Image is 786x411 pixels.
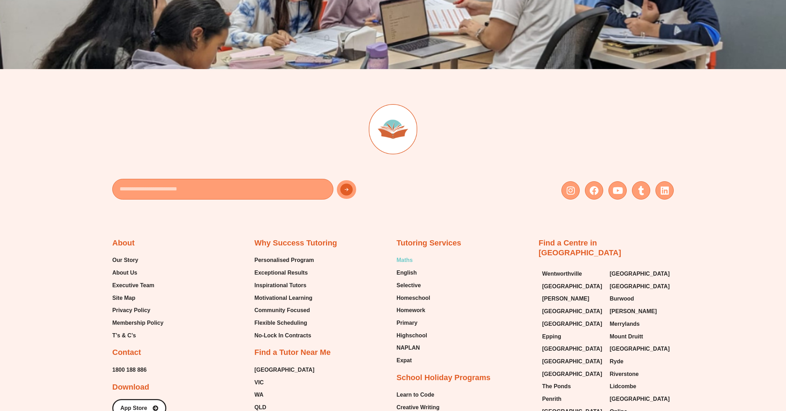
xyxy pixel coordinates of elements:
[254,268,314,278] a: Exceptional Results
[610,381,671,392] a: Lidcombe
[610,394,671,404] a: [GEOGRAPHIC_DATA]
[610,281,671,292] a: [GEOGRAPHIC_DATA]
[112,179,389,203] form: New Form
[397,305,425,316] span: Homework
[542,344,603,354] a: [GEOGRAPHIC_DATA]
[542,294,603,304] a: [PERSON_NAME]
[397,355,412,366] span: Expat
[254,330,311,341] span: No-Lock In Contracts
[254,293,314,303] a: Motivational Learning
[112,280,154,291] span: Executive Team
[542,356,602,367] span: [GEOGRAPHIC_DATA]
[112,268,137,278] span: About Us
[397,355,430,366] a: Expat
[610,306,657,317] span: [PERSON_NAME]
[542,394,603,404] a: Penrith
[610,356,671,367] a: Ryde
[254,377,264,388] span: VIC
[112,255,138,265] span: Our Story
[397,318,430,328] a: Primary
[610,369,639,379] span: Riverstone
[542,281,603,292] a: [GEOGRAPHIC_DATA]
[397,305,430,316] a: Homework
[397,293,430,303] a: Homeschool
[112,293,135,303] span: Site Map
[397,268,417,278] span: English
[254,390,264,400] span: WA
[397,343,430,353] a: NAPLAN
[112,365,147,375] a: 1800 188 886
[112,238,135,248] h2: About
[610,306,671,317] a: [PERSON_NAME]
[397,238,461,248] h2: Tutoring Services
[397,318,418,328] span: Primary
[112,280,164,291] a: Executive Team
[610,344,671,354] a: [GEOGRAPHIC_DATA]
[542,319,603,329] a: [GEOGRAPHIC_DATA]
[397,373,491,383] h2: School Holiday Programs
[610,356,624,367] span: Ryde
[397,330,430,341] a: Highschool
[610,269,671,279] a: [GEOGRAPHIC_DATA]
[254,348,331,358] h2: Find a Tutor Near Me
[542,306,603,317] a: [GEOGRAPHIC_DATA]
[112,318,164,328] a: Membership Policy
[254,293,312,303] span: Motivational Learning
[542,356,603,367] a: [GEOGRAPHIC_DATA]
[397,255,430,265] a: Maths
[542,331,603,342] a: Epping
[397,330,427,341] span: Highschool
[610,319,640,329] span: Merrylands
[112,293,164,303] a: Site Map
[610,294,634,304] span: Burwood
[542,344,602,354] span: [GEOGRAPHIC_DATA]
[542,319,602,329] span: [GEOGRAPHIC_DATA]
[397,343,420,353] span: NAPLAN
[254,377,314,388] a: VIC
[542,381,571,392] span: The Ponds
[542,369,602,379] span: [GEOGRAPHIC_DATA]
[254,238,337,248] h2: Why Success Tutoring
[397,280,430,291] a: Selective
[254,255,314,265] a: Personalised Program
[539,238,621,257] a: Find a Centre in [GEOGRAPHIC_DATA]
[397,268,430,278] a: English
[254,280,306,291] span: Inspirational Tutors
[542,269,582,279] span: Wentworthville
[254,305,310,316] span: Community Focused
[120,405,147,411] span: App Store
[112,305,164,316] a: Privacy Policy
[542,269,603,279] a: Wentworthville
[112,330,164,341] a: T’s & C’s
[610,331,671,342] a: Mount Druitt
[254,305,314,316] a: Community Focused
[610,381,637,392] span: Lidcombe
[254,390,314,400] a: WA
[542,369,603,379] a: [GEOGRAPHIC_DATA]
[666,332,786,411] iframe: Chat Widget
[542,281,602,292] span: [GEOGRAPHIC_DATA]
[610,331,643,342] span: Mount Druitt
[397,390,440,400] a: Learn to Code
[112,268,164,278] a: About Us
[610,281,670,292] span: [GEOGRAPHIC_DATA]
[112,305,151,316] span: Privacy Policy
[542,381,603,392] a: The Ponds
[254,365,314,375] a: [GEOGRAPHIC_DATA]
[254,330,314,341] a: No-Lock In Contracts
[610,369,671,379] a: Riverstone
[254,280,314,291] a: Inspirational Tutors
[542,306,602,317] span: [GEOGRAPHIC_DATA]
[542,294,589,304] span: [PERSON_NAME]
[112,348,141,358] h2: Contact
[254,318,314,328] a: Flexible Scheduling
[254,318,307,328] span: Flexible Scheduling
[610,294,671,304] a: Burwood
[397,390,434,400] span: Learn to Code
